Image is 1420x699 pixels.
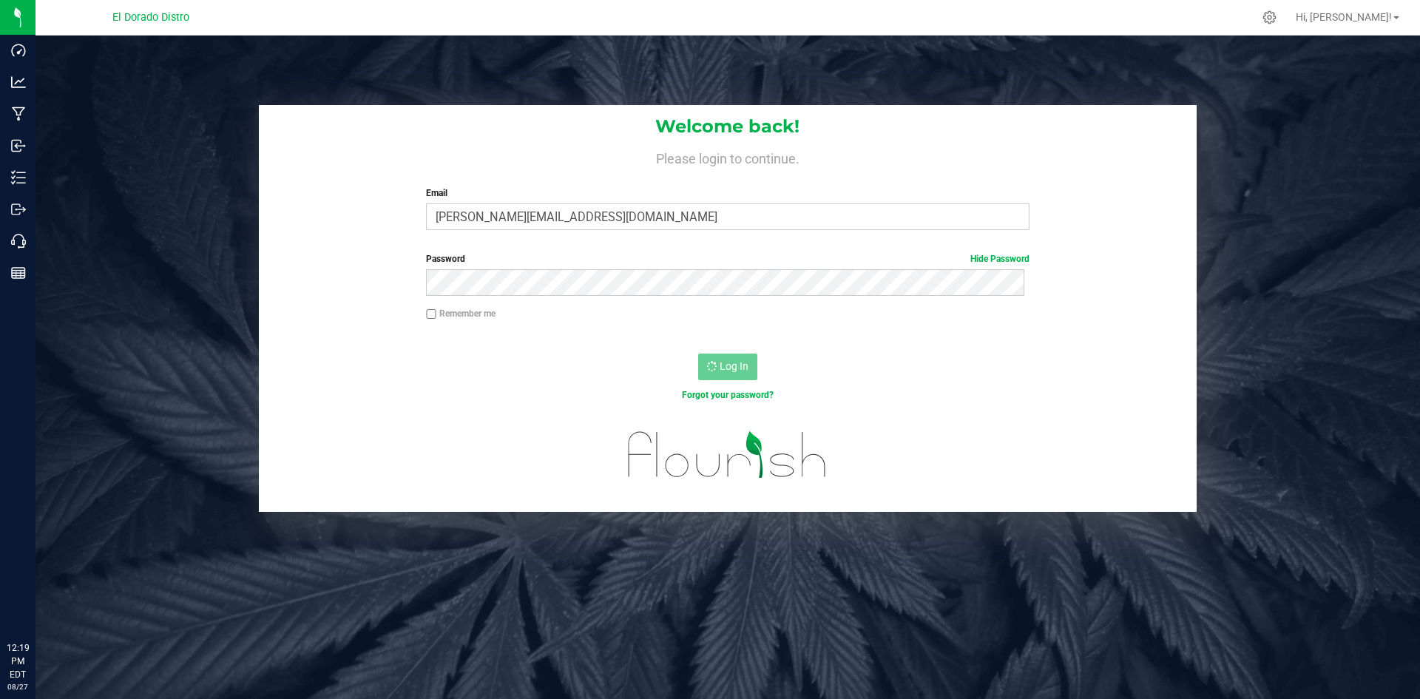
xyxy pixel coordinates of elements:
div: Manage settings [1260,10,1279,24]
span: Hi, [PERSON_NAME]! [1296,11,1392,23]
inline-svg: Inbound [11,138,26,153]
inline-svg: Manufacturing [11,107,26,121]
input: Remember me [426,309,436,320]
inline-svg: Analytics [11,75,26,90]
a: Forgot your password? [682,390,774,400]
img: flourish_logo.svg [610,417,845,493]
label: Email [426,186,1029,200]
p: 08/27 [7,681,29,692]
span: El Dorado Distro [112,11,189,24]
inline-svg: Call Center [11,234,26,249]
a: Hide Password [970,254,1029,264]
span: Log In [720,360,748,372]
inline-svg: Outbound [11,202,26,217]
inline-svg: Dashboard [11,43,26,58]
h1: Welcome back! [259,117,1197,136]
h4: Please login to continue. [259,148,1197,166]
label: Remember me [426,307,496,320]
button: Log In [698,354,757,380]
p: 12:19 PM EDT [7,641,29,681]
inline-svg: Inventory [11,170,26,185]
span: Password [426,254,465,264]
inline-svg: Reports [11,266,26,280]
